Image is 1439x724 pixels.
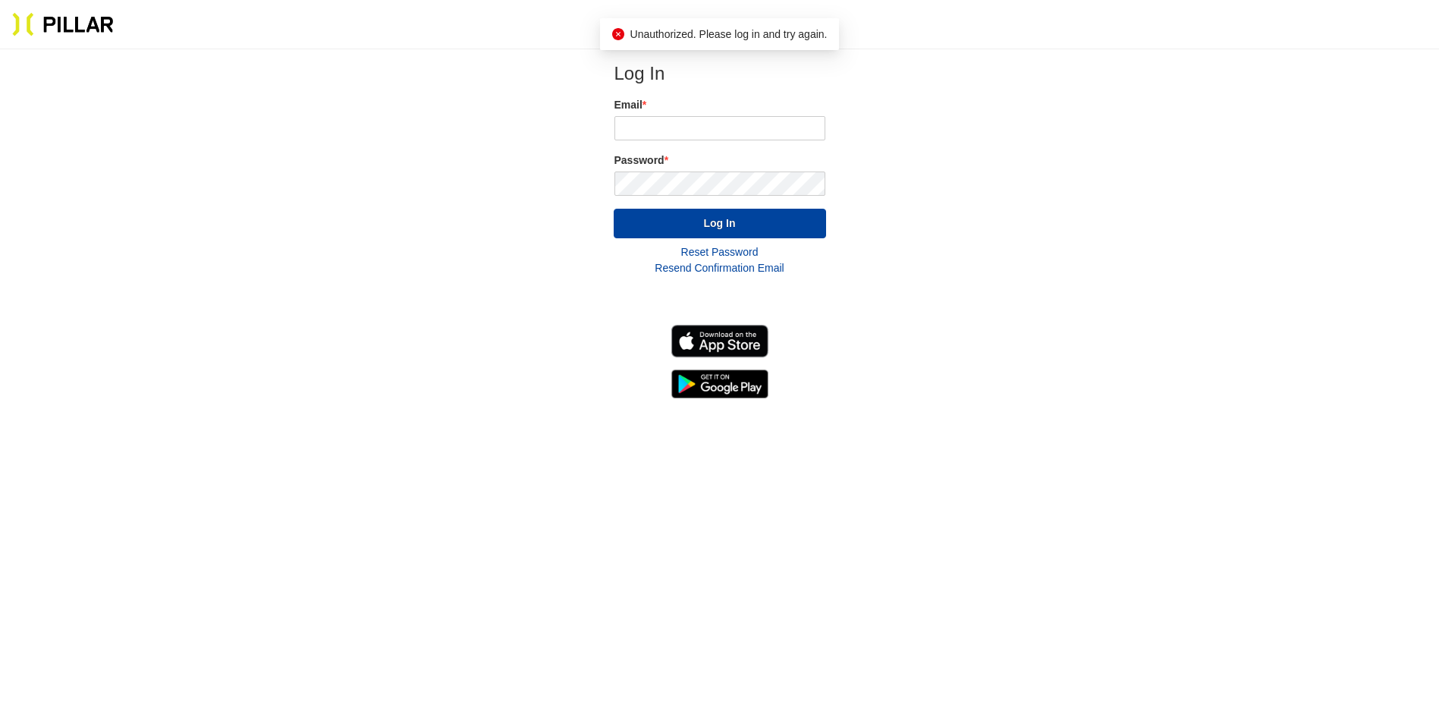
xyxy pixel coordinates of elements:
[614,153,825,168] label: Password
[614,97,825,113] label: Email
[681,246,759,258] a: Reset Password
[614,209,826,238] button: Log In
[630,28,828,40] span: Unauthorized. Please log in and try again.
[655,262,784,274] a: Resend Confirmation Email
[671,370,768,398] img: Get it on Google Play
[671,325,768,357] img: Download on the App Store
[12,12,114,36] img: Pillar Technologies
[614,62,825,85] h2: Log In
[612,28,624,40] span: close-circle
